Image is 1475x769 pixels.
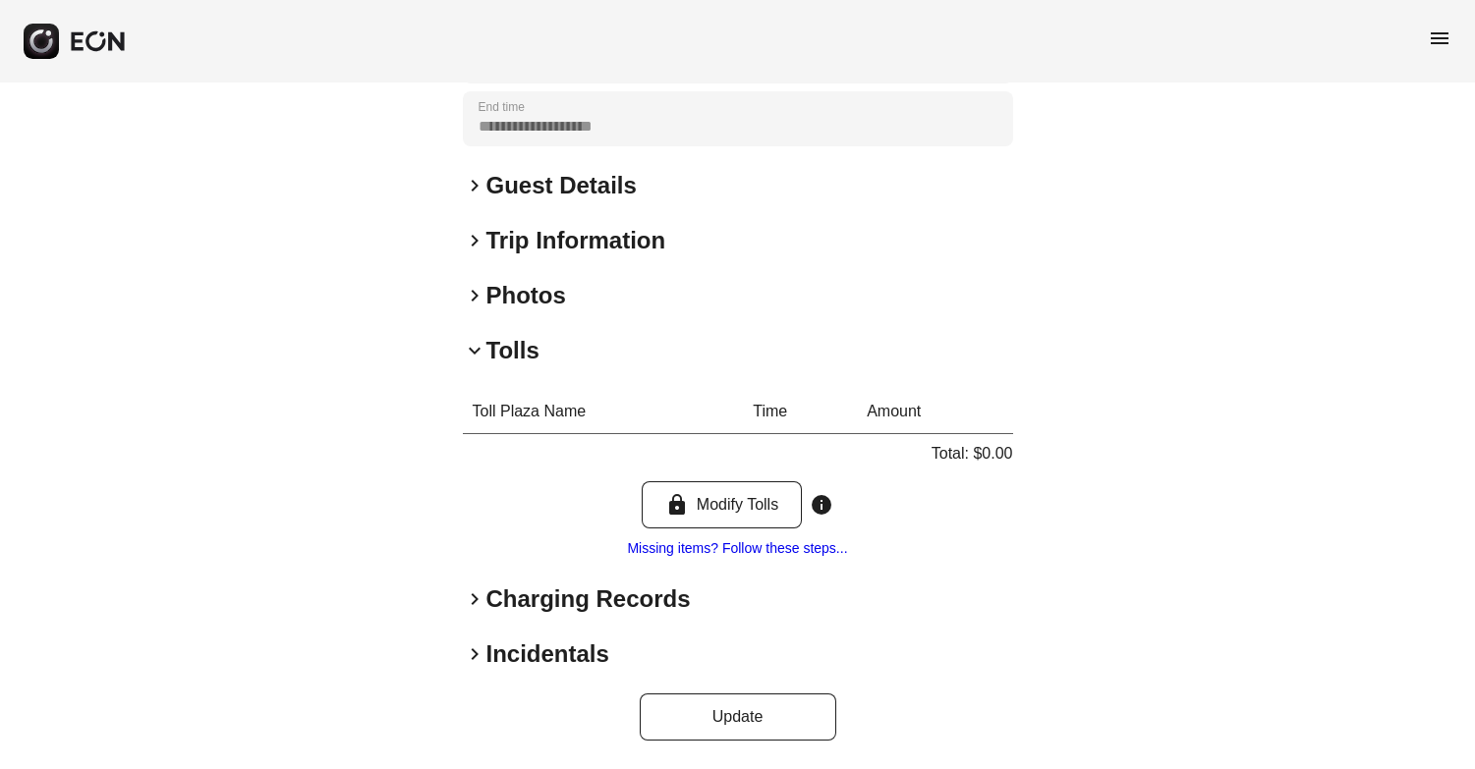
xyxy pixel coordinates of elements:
[463,339,486,362] span: keyboard_arrow_down
[486,335,539,366] h2: Tolls
[463,174,486,197] span: keyboard_arrow_right
[486,583,691,615] h2: Charging Records
[1428,27,1451,50] span: menu
[463,284,486,307] span: keyboard_arrow_right
[486,170,637,201] h2: Guest Details
[463,390,744,434] th: Toll Plaza Name
[627,540,847,556] a: Missing items? Follow these steps...
[743,390,857,434] th: Time
[463,229,486,252] span: keyboard_arrow_right
[932,442,1013,466] p: Total: $0.00
[463,587,486,611] span: keyboard_arrow_right
[640,693,836,741] button: Update
[857,390,1012,434] th: Amount
[486,280,566,311] h2: Photos
[642,481,802,528] button: Modify Tolls
[486,225,666,256] h2: Trip Information
[486,638,609,670] h2: Incidentals
[665,493,689,517] span: lock
[810,493,833,517] span: info
[463,642,486,666] span: keyboard_arrow_right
